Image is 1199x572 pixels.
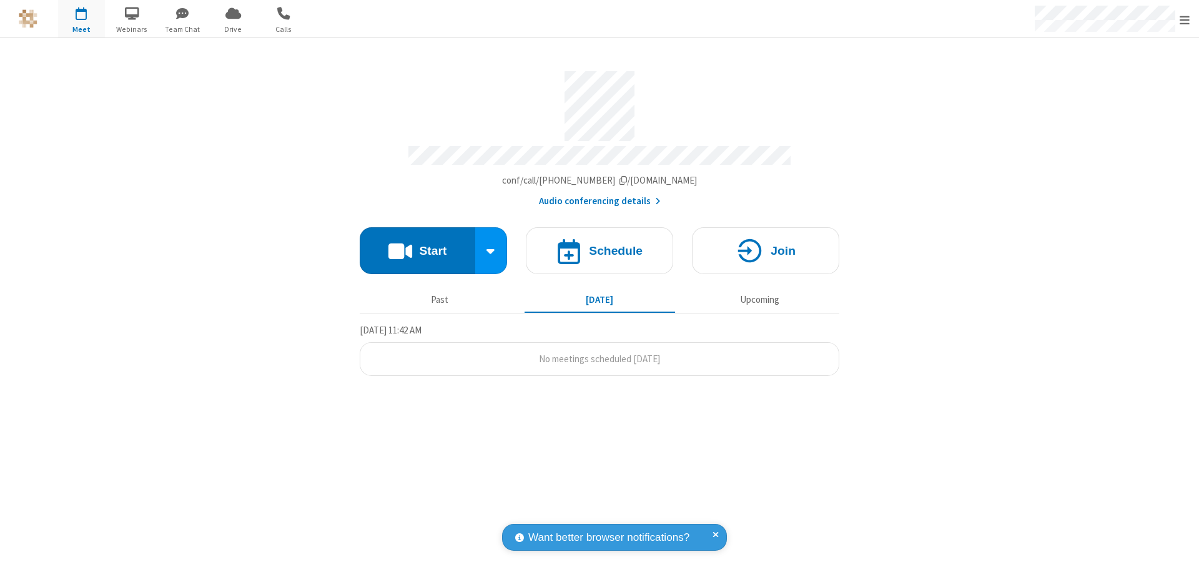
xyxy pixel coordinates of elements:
[771,245,796,257] h4: Join
[525,288,675,312] button: [DATE]
[684,288,835,312] button: Upcoming
[260,24,307,35] span: Calls
[360,62,839,209] section: Account details
[475,227,508,274] div: Start conference options
[109,24,155,35] span: Webinars
[360,227,475,274] button: Start
[1168,540,1190,563] iframe: Chat
[159,24,206,35] span: Team Chat
[360,323,839,377] section: Today's Meetings
[419,245,447,257] h4: Start
[210,24,257,35] span: Drive
[539,194,661,209] button: Audio conferencing details
[502,174,698,186] span: Copy my meeting room link
[360,324,422,336] span: [DATE] 11:42 AM
[58,24,105,35] span: Meet
[365,288,515,312] button: Past
[589,245,643,257] h4: Schedule
[692,227,839,274] button: Join
[19,9,37,28] img: QA Selenium DO NOT DELETE OR CHANGE
[528,530,689,546] span: Want better browser notifications?
[526,227,673,274] button: Schedule
[502,174,698,188] button: Copy my meeting room linkCopy my meeting room link
[539,353,660,365] span: No meetings scheduled [DATE]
